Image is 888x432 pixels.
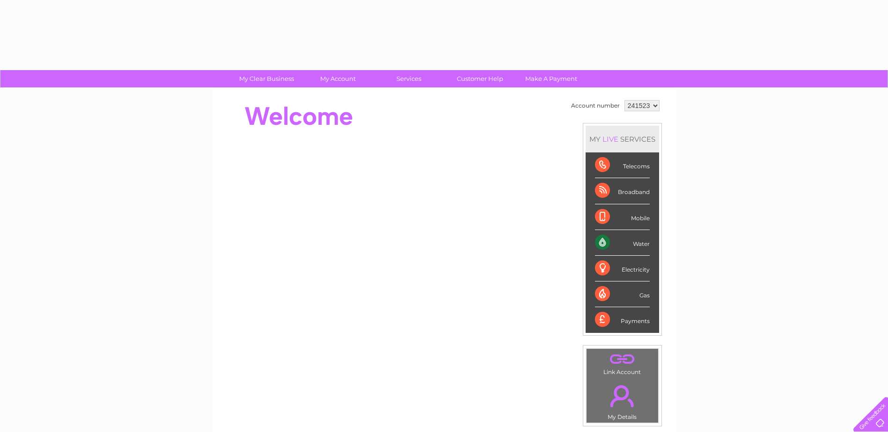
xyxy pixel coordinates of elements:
[370,70,448,87] a: Services
[595,152,650,178] div: Telecoms
[589,380,656,412] a: .
[586,377,659,423] td: My Details
[586,348,659,378] td: Link Account
[595,256,650,281] div: Electricity
[228,70,305,87] a: My Clear Business
[595,230,650,256] div: Water
[595,307,650,332] div: Payments
[601,135,620,144] div: LIVE
[569,98,622,114] td: Account number
[595,178,650,204] div: Broadband
[513,70,590,87] a: Make A Payment
[595,204,650,230] div: Mobile
[441,70,519,87] a: Customer Help
[595,281,650,307] div: Gas
[299,70,376,87] a: My Account
[589,351,656,367] a: .
[586,126,659,152] div: MY SERVICES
